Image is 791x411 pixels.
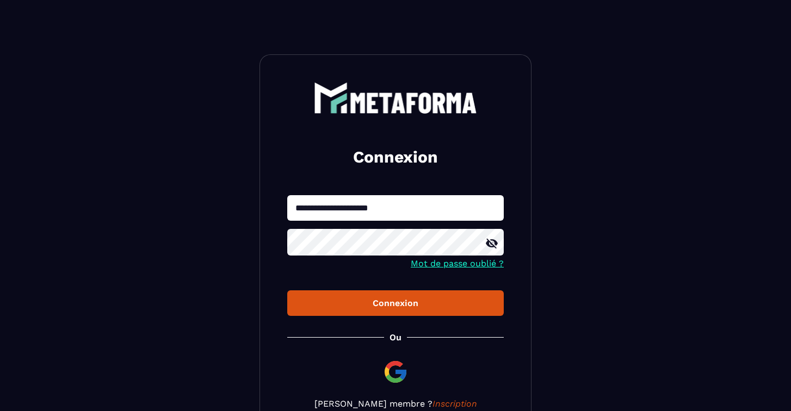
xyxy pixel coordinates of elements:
div: Connexion [296,298,495,308]
p: [PERSON_NAME] membre ? [287,398,504,409]
img: google [382,359,409,385]
a: Mot de passe oublié ? [411,258,504,269]
a: Inscription [432,398,477,409]
a: logo [287,82,504,114]
h2: Connexion [300,146,491,168]
img: logo [314,82,477,114]
p: Ou [390,332,401,342]
button: Connexion [287,290,504,316]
